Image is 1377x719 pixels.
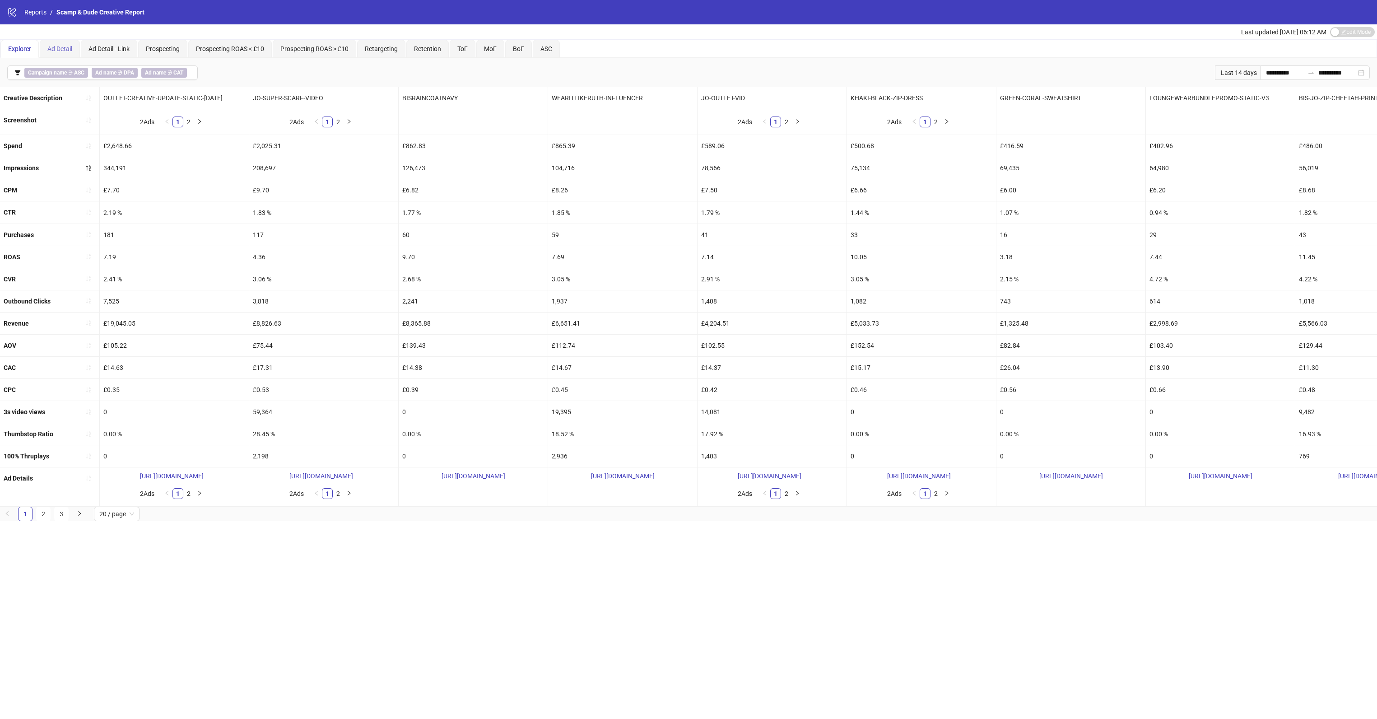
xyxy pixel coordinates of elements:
li: Next Page [941,488,952,499]
li: 2 [781,117,792,127]
span: Scamp & Dude Creative Report [56,9,144,16]
span: right [346,490,352,496]
span: right [944,119,949,124]
a: [URL][DOMAIN_NAME] [1039,472,1103,480]
div: 28.45 % [249,423,398,445]
span: left [314,490,319,496]
div: 208,697 [249,157,398,179]
div: £139.43 [399,335,548,356]
b: CPC [4,386,16,393]
div: £5,033.73 [847,313,996,334]
div: 1,937 [548,290,697,312]
button: right [792,117,803,127]
div: 59 [548,224,697,246]
div: 3.05 % [847,268,996,290]
div: 7,525 [100,290,249,312]
div: £4,204.51 [698,313,847,334]
div: £0.56 [996,379,1145,401]
div: 3.18 [996,246,1145,268]
span: Ad Detail - Link [88,45,130,52]
a: 2 [37,507,50,521]
div: 33 [847,224,996,246]
button: right [194,117,205,127]
span: Retention [414,45,441,52]
li: 1 [920,117,930,127]
div: 126,473 [399,157,548,179]
div: £102.55 [698,335,847,356]
div: WEARITLIKERUTH-INFLUENCER [548,87,697,109]
div: £152.54 [847,335,996,356]
div: 10.05 [847,246,996,268]
a: 1 [322,117,332,127]
div: £82.84 [996,335,1145,356]
a: [URL][DOMAIN_NAME] [442,472,505,480]
a: 2 [931,117,941,127]
a: 2 [782,117,791,127]
span: Last updated [DATE] 06:12 AM [1241,28,1326,36]
div: £8,826.63 [249,313,398,334]
b: Thumbstop Ratio [4,430,53,438]
span: ASC [540,45,552,52]
span: Explorer [8,45,31,52]
div: 0.00 % [996,423,1145,445]
li: Next Page [194,488,205,499]
div: 2.15 % [996,268,1145,290]
a: 2 [782,489,791,499]
div: £8.26 [548,179,697,201]
b: CTR [4,209,16,216]
div: £103.40 [1146,335,1295,356]
div: 181 [100,224,249,246]
span: left [762,490,768,496]
span: sort-ascending [85,117,92,123]
li: 1 [322,488,333,499]
div: 0.00 % [847,423,996,445]
div: 2.19 % [100,201,249,223]
b: AOV [4,342,16,349]
b: Screenshot [4,117,37,124]
div: JO-OUTLET-VID [698,87,847,109]
span: sort-ascending [85,431,92,437]
div: £14.67 [548,357,697,378]
li: 1 [770,117,781,127]
div: £416.59 [996,135,1145,157]
span: Prospecting ROAS > £10 [280,45,349,52]
div: LOUNGEWEARBUNDLEPROMO-STATIC-V3 [1146,87,1295,109]
div: £7.50 [698,179,847,201]
li: Previous Page [909,117,920,127]
div: 1,082 [847,290,996,312]
div: £865.39 [548,135,697,157]
div: 0 [847,401,996,423]
div: £2,998.69 [1146,313,1295,334]
span: sort-ascending [85,342,92,349]
div: 59,364 [249,401,398,423]
b: Campaign name [28,70,67,76]
a: 1 [19,507,32,521]
span: sort-ascending [85,364,92,371]
div: 614 [1146,290,1295,312]
span: sort-ascending [85,95,92,101]
div: 0.00 % [1146,423,1295,445]
span: Retargeting [365,45,398,52]
span: right [197,119,202,124]
a: 1 [173,489,183,499]
div: £13.90 [1146,357,1295,378]
span: swap-right [1307,69,1315,76]
li: 2 [781,488,792,499]
div: 0 [100,401,249,423]
span: sort-ascending [85,409,92,415]
button: right [344,117,354,127]
b: ROAS [4,253,20,261]
span: 2 Ads [887,118,902,126]
span: right [795,490,800,496]
li: Next Page [344,117,354,127]
div: 2,936 [548,445,697,467]
li: Next Page [792,488,803,499]
div: GREEN-CORAL-SWEATSHIRT [996,87,1145,109]
li: 1 [920,488,930,499]
span: sort-ascending [85,387,92,393]
li: / [50,7,53,17]
li: 2 [333,117,344,127]
div: £0.46 [847,379,996,401]
div: 2.91 % [698,268,847,290]
div: 1.83 % [249,201,398,223]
